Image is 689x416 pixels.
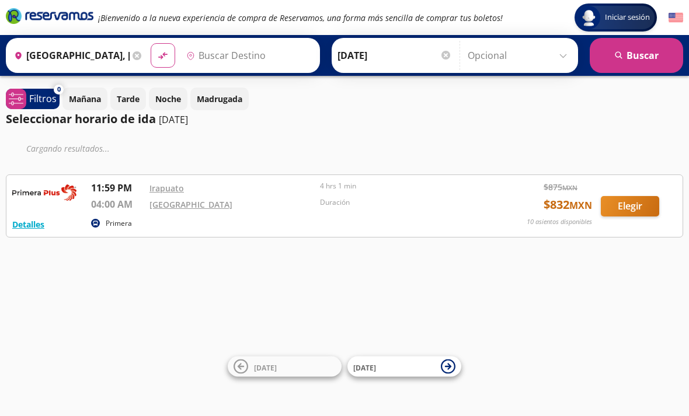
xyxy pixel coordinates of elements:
p: Tarde [117,93,140,105]
span: [DATE] [353,362,376,372]
a: Irapuato [149,183,184,194]
input: Buscar Destino [182,41,314,70]
span: 0 [57,85,61,95]
button: Tarde [110,88,146,110]
input: Opcional [468,41,572,70]
button: 0Filtros [6,89,60,109]
p: 11:59 PM [91,181,144,195]
input: Buscar Origen [9,41,130,70]
p: 10 asientos disponibles [527,217,592,227]
i: Brand Logo [6,7,93,25]
button: Elegir [601,196,659,216]
button: Buscar [590,38,683,73]
p: Filtros [29,92,57,106]
p: Mañana [69,93,101,105]
input: Elegir Fecha [337,41,452,70]
p: 04:00 AM [91,197,144,211]
small: MXN [569,199,592,212]
span: [DATE] [254,362,277,372]
em: ¡Bienvenido a la nueva experiencia de compra de Reservamos, una forma más sencilla de comprar tus... [98,12,503,23]
button: [DATE] [347,356,461,377]
button: Noche [149,88,187,110]
span: $ 832 [544,196,592,214]
span: Iniciar sesión [600,12,655,23]
button: Detalles [12,218,44,230]
p: Primera [106,218,132,229]
button: Mañana [62,88,107,110]
button: English [669,11,683,25]
p: Noche [155,93,181,105]
p: Seleccionar horario de ida [6,110,156,128]
a: Brand Logo [6,7,93,28]
small: MXN [562,183,577,192]
img: RESERVAMOS [12,181,76,204]
em: Cargando resultados ... [26,143,110,154]
p: Duración [320,197,485,208]
span: $ 875 [544,181,577,193]
button: [DATE] [228,356,342,377]
p: Madrugada [197,93,242,105]
p: [DATE] [159,113,188,127]
p: 4 hrs 1 min [320,181,485,191]
a: [GEOGRAPHIC_DATA] [149,199,232,210]
button: Madrugada [190,88,249,110]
